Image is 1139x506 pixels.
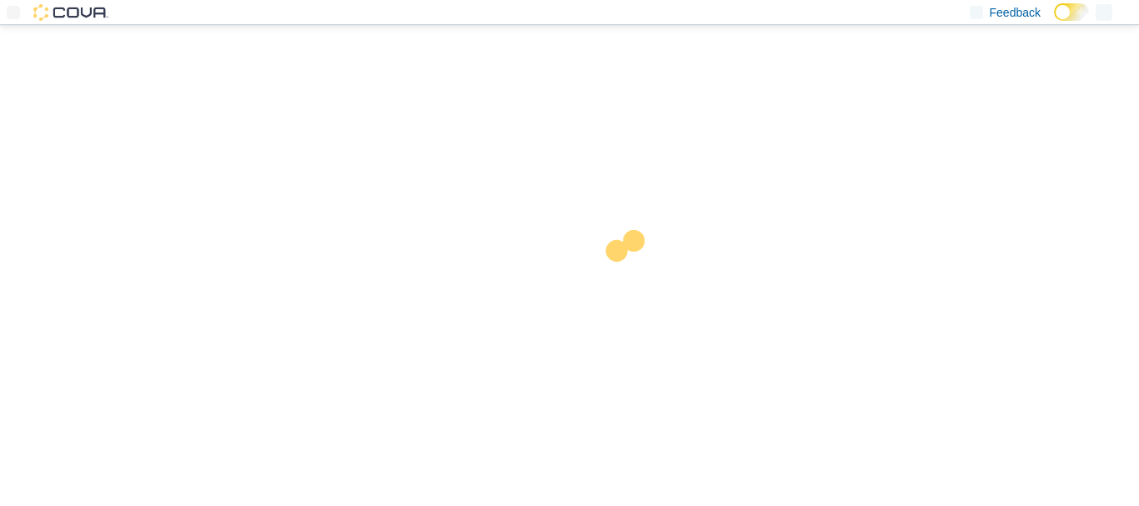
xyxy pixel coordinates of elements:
img: cova-loader [569,218,695,343]
input: Dark Mode [1054,3,1089,21]
span: Feedback [990,4,1041,21]
span: Dark Mode [1054,21,1055,22]
img: Cova [33,4,108,21]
